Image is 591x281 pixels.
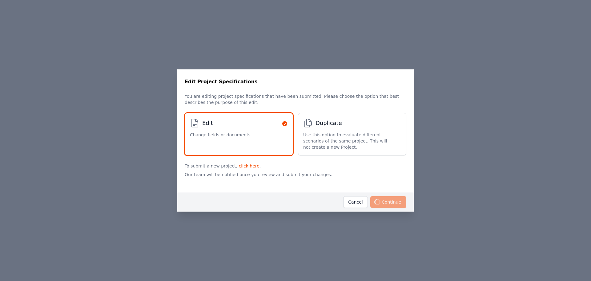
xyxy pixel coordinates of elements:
p: To submit a new project, . [185,160,406,169]
h3: Edit Project Specifications [185,78,258,85]
span: Continue [370,196,406,208]
p: Our team will be notified once you review and submit your changes. [185,169,406,188]
button: Cancel [343,196,368,208]
span: Duplicate [316,119,342,127]
span: Use this option to evaluate different scenarios of the same project. This will not create a new P... [303,132,395,150]
span: Change fields or documents [190,132,251,138]
span: Edit [202,119,213,127]
a: click here [239,163,259,168]
p: You are editing project specifications that have been submitted. Please choose the option that be... [185,88,406,108]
